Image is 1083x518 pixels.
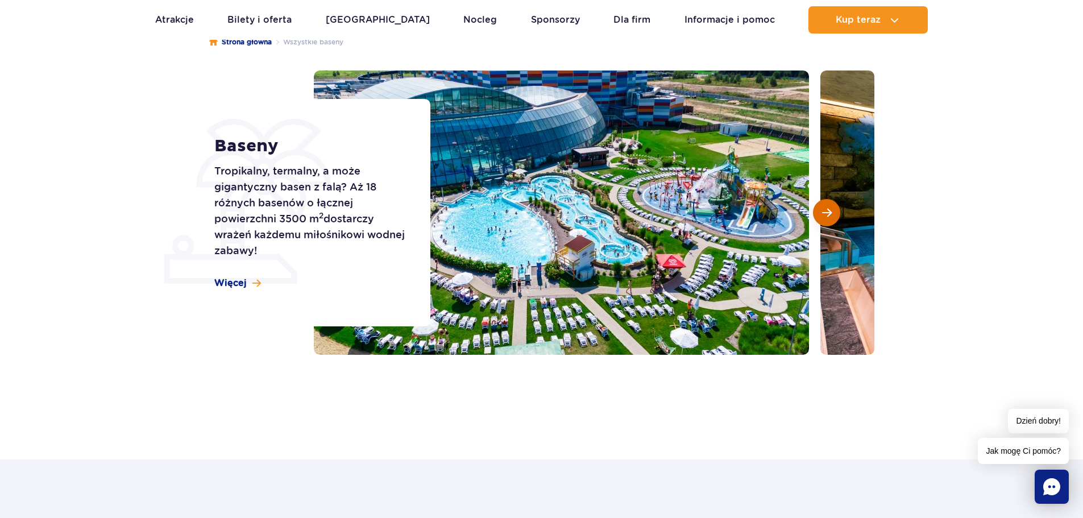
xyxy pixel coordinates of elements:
button: Następny slajd [813,199,840,226]
a: Dla firm [613,6,650,34]
a: Atrakcje [155,6,194,34]
h1: Baseny [214,136,405,156]
a: Więcej [214,277,261,289]
a: Informacje i pomoc [684,6,775,34]
sup: 2 [319,211,323,220]
span: Kup teraz [836,15,881,25]
a: [GEOGRAPHIC_DATA] [326,6,430,34]
span: Więcej [214,277,247,289]
a: Nocleg [463,6,497,34]
p: Tropikalny, termalny, a może gigantyczny basen z falą? Aż 18 różnych basenów o łącznej powierzchn... [214,163,405,259]
img: Zewnętrzna część Suntago z basenami i zjeżdżalniami, otoczona leżakami i zielenią [314,71,809,355]
div: Chat [1035,470,1069,504]
a: Sponsorzy [531,6,580,34]
span: Dzień dobry! [1008,409,1069,433]
li: Wszystkie baseny [272,36,343,48]
a: Strona główna [209,36,272,48]
button: Kup teraz [808,6,928,34]
span: Jak mogę Ci pomóc? [978,438,1069,464]
a: Bilety i oferta [227,6,292,34]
